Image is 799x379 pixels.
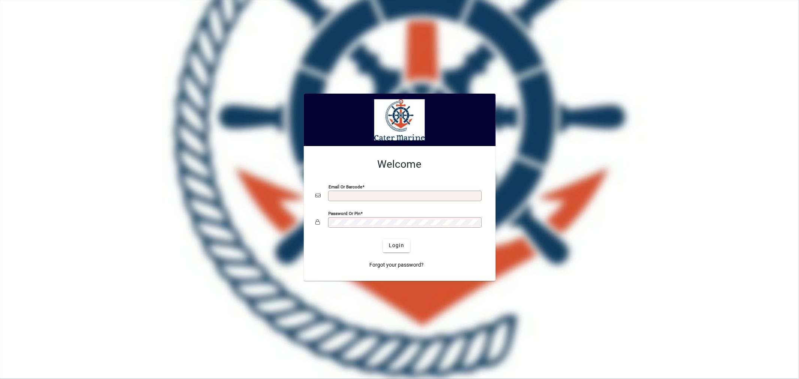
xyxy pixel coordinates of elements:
[366,258,427,272] a: Forgot your password?
[369,261,424,269] span: Forgot your password?
[329,210,361,216] mat-label: Password or Pin
[316,158,484,171] h2: Welcome
[383,239,410,252] button: Login
[389,242,404,249] span: Login
[329,184,362,189] mat-label: Email or Barcode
